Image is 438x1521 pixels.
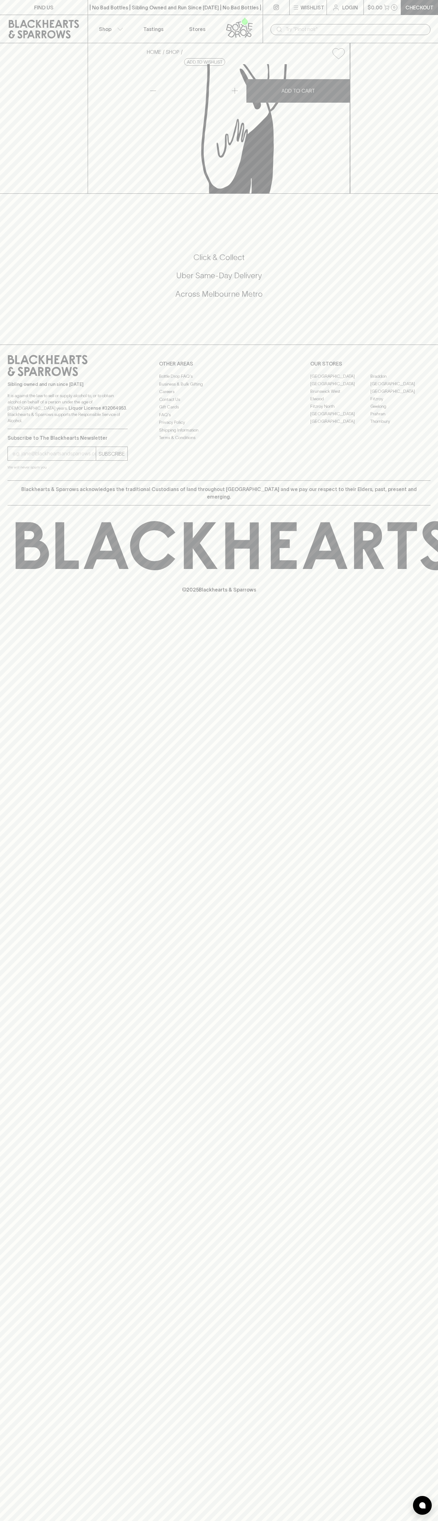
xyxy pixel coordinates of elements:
a: Shipping Information [159,426,279,434]
p: Sibling owned and run since [DATE] [8,381,128,387]
a: [GEOGRAPHIC_DATA] [310,410,370,417]
a: SHOP [166,49,179,55]
p: Tastings [143,25,163,33]
p: Login [342,4,358,11]
input: Try "Pinot noir" [286,24,425,34]
a: FAQ's [159,411,279,418]
a: [GEOGRAPHIC_DATA] [310,417,370,425]
a: Privacy Policy [159,419,279,426]
strong: Liquor License #32064953 [69,406,126,411]
button: SUBSCRIBE [96,447,127,460]
a: Tastings [131,15,175,43]
a: Fitzroy [370,395,430,402]
a: Stores [175,15,219,43]
a: [GEOGRAPHIC_DATA] [370,380,430,387]
p: Blackhearts & Sparrows acknowledges the traditional Custodians of land throughout [GEOGRAPHIC_DAT... [12,485,426,500]
a: Business & Bulk Gifting [159,380,279,388]
a: Contact Us [159,396,279,403]
button: ADD TO CART [246,79,350,103]
a: [GEOGRAPHIC_DATA] [370,387,430,395]
p: Stores [189,25,205,33]
input: e.g. jane@blackheartsandsparrows.com.au [13,449,96,459]
p: OTHER AREAS [159,360,279,367]
p: OUR STORES [310,360,430,367]
p: SUBSCRIBE [99,450,125,458]
a: HOME [147,49,161,55]
a: Fitzroy North [310,402,370,410]
a: Thornbury [370,417,430,425]
a: Geelong [370,402,430,410]
p: Shop [99,25,111,33]
a: Gift Cards [159,403,279,411]
p: Wishlist [301,4,324,11]
a: [GEOGRAPHIC_DATA] [310,372,370,380]
p: $0.00 [368,4,383,11]
a: Brunswick West [310,387,370,395]
p: 0 [393,6,395,9]
a: Braddon [370,372,430,380]
p: ADD TO CART [281,87,315,95]
h5: Click & Collect [8,252,430,263]
img: bubble-icon [419,1502,425,1508]
a: Bottle Drop FAQ's [159,373,279,380]
img: Bio Cups Blackhearts 250ml [142,64,350,193]
h5: Across Melbourne Metro [8,289,430,299]
button: Add to wishlist [330,46,347,62]
button: Shop [88,15,132,43]
a: Careers [159,388,279,396]
p: We will never spam you [8,464,128,470]
p: Subscribe to The Blackhearts Newsletter [8,434,128,442]
a: Terms & Conditions [159,434,279,442]
a: [GEOGRAPHIC_DATA] [310,380,370,387]
p: It is against the law to sell or supply alcohol to, or to obtain alcohol on behalf of a person un... [8,392,128,424]
button: Add to wishlist [184,58,225,66]
a: Prahran [370,410,430,417]
a: Elwood [310,395,370,402]
p: Checkout [405,4,434,11]
p: FIND US [34,4,54,11]
div: Call to action block [8,227,430,332]
h5: Uber Same-Day Delivery [8,270,430,281]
